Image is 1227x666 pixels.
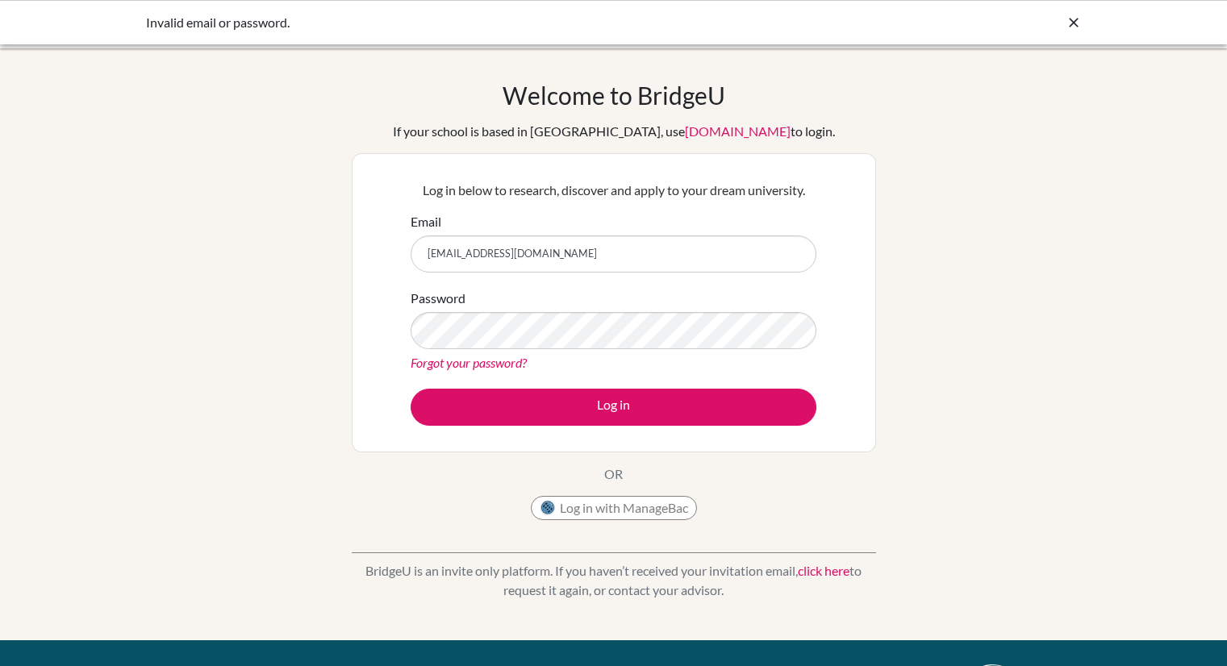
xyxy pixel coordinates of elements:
a: click here [798,563,849,578]
p: Log in below to research, discover and apply to your dream university. [411,181,816,200]
div: If your school is based in [GEOGRAPHIC_DATA], use to login. [393,122,835,141]
a: [DOMAIN_NAME] [685,123,791,139]
p: BridgeU is an invite only platform. If you haven’t received your invitation email, to request it ... [352,561,876,600]
button: Log in with ManageBac [531,496,697,520]
h1: Welcome to BridgeU [503,81,725,110]
div: Invalid email or password. [146,13,840,32]
button: Log in [411,389,816,426]
label: Email [411,212,441,231]
label: Password [411,289,465,308]
p: OR [604,464,623,484]
a: Forgot your password? [411,355,527,370]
